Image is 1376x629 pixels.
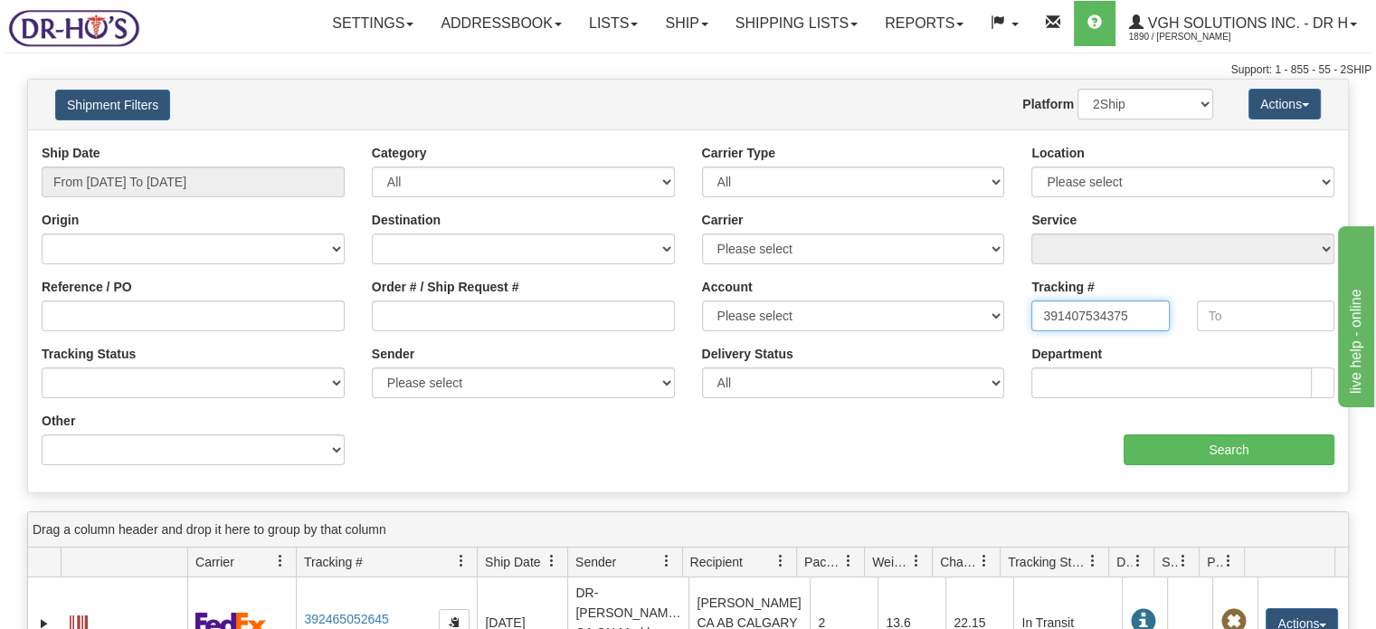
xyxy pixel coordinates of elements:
[195,553,234,571] span: Carrier
[651,1,721,46] a: Ship
[872,553,910,571] span: Weight
[1031,300,1169,331] input: From
[1116,553,1132,571] span: Delivery Status
[1008,553,1087,571] span: Tracking Status
[5,62,1371,78] div: Support: 1 - 855 - 55 - 2SHIP
[969,546,1000,577] a: Charge filter column settings
[702,278,753,296] label: Account
[5,5,143,51] img: logo1890.jpg
[722,1,871,46] a: Shipping lists
[1123,546,1153,577] a: Delivery Status filter column settings
[833,546,864,577] a: Packages filter column settings
[55,90,170,120] button: Shipment Filters
[575,1,651,46] a: Lists
[1248,89,1321,119] button: Actions
[1144,15,1348,31] span: VGH Solutions Inc. - Dr H
[304,612,388,626] a: 392465052645
[372,278,519,296] label: Order # / Ship Request #
[1207,553,1222,571] span: Pickup Status
[1031,211,1077,229] label: Service
[372,345,414,363] label: Sender
[318,1,427,46] a: Settings
[1213,546,1244,577] a: Pickup Status filter column settings
[1334,222,1374,406] iframe: chat widget
[536,546,567,577] a: Ship Date filter column settings
[901,546,932,577] a: Weight filter column settings
[1031,278,1094,296] label: Tracking #
[651,546,682,577] a: Sender filter column settings
[690,553,743,571] span: Recipient
[804,553,842,571] span: Packages
[265,546,296,577] a: Carrier filter column settings
[1115,1,1371,46] a: VGH Solutions Inc. - Dr H 1890 / [PERSON_NAME]
[427,1,575,46] a: Addressbook
[28,512,1348,548] div: grid grouping header
[702,144,775,162] label: Carrier Type
[42,345,136,363] label: Tracking Status
[940,553,978,571] span: Charge
[1077,546,1108,577] a: Tracking Status filter column settings
[42,211,79,229] label: Origin
[14,11,167,33] div: live help - online
[1168,546,1199,577] a: Shipment Issues filter column settings
[1031,345,1102,363] label: Department
[485,553,540,571] span: Ship Date
[1022,95,1074,113] label: Platform
[1031,144,1084,162] label: Location
[765,546,796,577] a: Recipient filter column settings
[575,553,616,571] span: Sender
[1124,434,1334,465] input: Search
[702,211,744,229] label: Carrier
[42,278,132,296] label: Reference / PO
[1162,553,1177,571] span: Shipment Issues
[871,1,977,46] a: Reports
[1197,300,1334,331] input: To
[304,553,363,571] span: Tracking #
[42,412,75,430] label: Other
[42,144,100,162] label: Ship Date
[702,345,793,363] label: Delivery Status
[446,546,477,577] a: Tracking # filter column settings
[1129,28,1265,46] span: 1890 / [PERSON_NAME]
[372,211,441,229] label: Destination
[372,144,427,162] label: Category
